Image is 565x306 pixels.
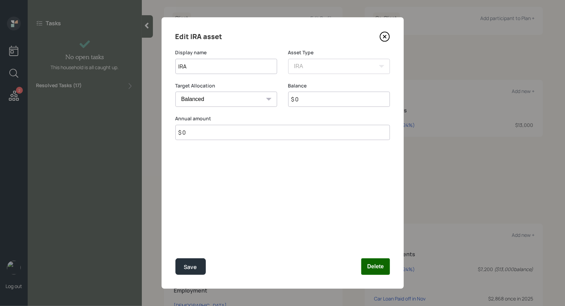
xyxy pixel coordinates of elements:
[288,49,390,56] label: Asset Type
[288,82,390,89] label: Balance
[175,31,222,42] h4: Edit IRA asset
[175,49,277,56] label: Display name
[175,115,390,122] label: Annual amount
[175,82,277,89] label: Target Allocation
[175,258,206,275] button: Save
[361,258,390,275] button: Delete
[184,262,197,272] div: Save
